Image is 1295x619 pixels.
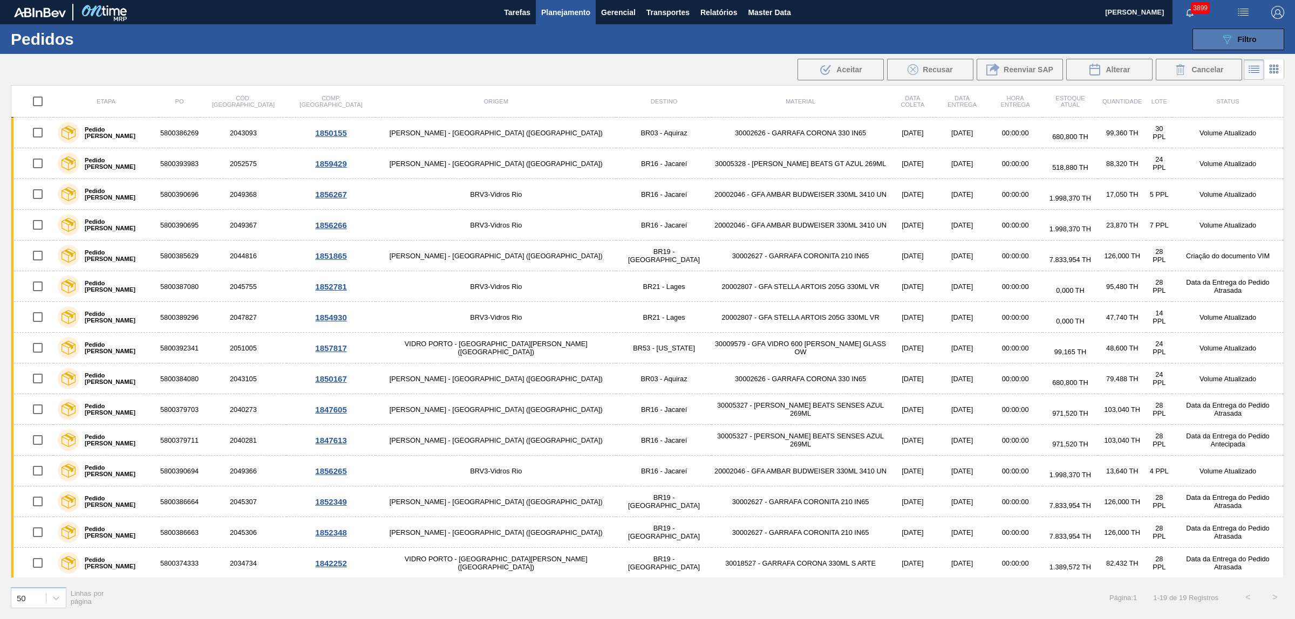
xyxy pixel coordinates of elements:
td: 30005328 - [PERSON_NAME] BEATS GT AZUL 269ML [712,148,889,179]
td: 00:00:00 [988,118,1042,148]
td: Volume Atualizado [1172,333,1284,363]
span: 7.833,954 TH [1049,532,1091,540]
td: 28 PPL [1146,517,1172,548]
div: Recusar [887,59,973,80]
td: 28 PPL [1146,240,1172,271]
td: 00:00:00 [988,148,1042,179]
a: Pedido [PERSON_NAME]58003743332034734VIDRO PORTO - [GEOGRAPHIC_DATA][PERSON_NAME] ([GEOGRAPHIC_DA... [11,548,1284,579]
span: Gerencial [601,6,636,19]
td: 103,040 TH [1098,394,1146,425]
td: BR19 - [GEOGRAPHIC_DATA] [616,486,712,517]
td: [DATE] [889,394,936,425]
span: Material [786,98,815,105]
td: 30002627 - GARRAFA CORONITA 210 IN65 [712,517,889,548]
td: 2045755 [200,271,286,302]
td: 00:00:00 [988,456,1042,486]
span: 7.833,954 TH [1049,501,1091,510]
td: 30002627 - GARRAFA CORONITA 210 IN65 [712,240,889,271]
td: Volume Atualizado [1172,302,1284,333]
img: userActions [1237,6,1250,19]
td: [DATE] [889,240,936,271]
td: 30009579 - GFA VIDRO 600 [PERSON_NAME] GLASS OW [712,333,889,363]
td: 126,000 TH [1098,486,1146,517]
label: Pedido [PERSON_NAME] [79,372,154,385]
td: 00:00:00 [988,517,1042,548]
label: Pedido [PERSON_NAME] [79,434,154,446]
td: 00:00:00 [988,363,1042,394]
td: BR16 - Jacareí [616,394,712,425]
div: Alterar Pedido [1066,59,1153,80]
td: BRV3-Vidros Rio [376,456,616,486]
div: 1850155 [288,128,374,137]
td: 2040281 [200,425,286,456]
td: 20002046 - GFA AMBAR BUDWEISER 330ML 3410 UN [712,179,889,210]
span: 3899 [1191,2,1210,14]
span: 680,800 TH [1052,133,1088,141]
td: 30 PPL [1146,118,1172,148]
td: 28 PPL [1146,394,1172,425]
div: 1856266 [288,221,374,230]
td: BR19 - [GEOGRAPHIC_DATA] [616,548,712,579]
td: 14 PPL [1146,302,1172,333]
a: Pedido [PERSON_NAME]58003870802045755BRV3-Vidros RioBR21 - Lages20002807 - GFA STELLA ARTOIS 205G... [11,271,1284,302]
td: [DATE] [889,210,936,240]
td: 2043105 [200,363,286,394]
label: Pedido [PERSON_NAME] [79,495,154,508]
td: 20002807 - GFA STELLA ARTOIS 205G 330ML VR [712,271,889,302]
td: 30005327 - [PERSON_NAME] BEATS SENSES AZUL 269ML [712,394,889,425]
td: 2044816 [200,240,286,271]
td: 00:00:00 [988,394,1042,425]
td: BR19 - [GEOGRAPHIC_DATA] [616,517,712,548]
td: BR16 - Jacareí [616,456,712,486]
span: Etapa [97,98,115,105]
td: 30018527 - GARRAFA CORONA 330ML S ARTE [712,548,889,579]
td: 4 PPL [1146,456,1172,486]
div: 1856265 [288,466,374,476]
span: Lote [1151,98,1167,105]
span: Quantidade [1102,98,1142,105]
td: 30002626 - GARRAFA CORONA 330 IN65 [712,118,889,148]
td: 00:00:00 [988,486,1042,517]
img: Logout [1271,6,1284,19]
td: [DATE] [936,210,989,240]
td: BRV3-Vidros Rio [376,179,616,210]
td: [DATE] [936,271,989,302]
td: 5800385629 [159,240,200,271]
label: Pedido [PERSON_NAME] [79,403,154,416]
span: 680,800 TH [1052,379,1088,387]
span: Estoque atual [1055,95,1085,108]
span: 7.833,954 TH [1049,256,1091,264]
label: Pedido [PERSON_NAME] [79,249,154,262]
td: [PERSON_NAME] - [GEOGRAPHIC_DATA] ([GEOGRAPHIC_DATA]) [376,394,616,425]
td: Volume Atualizado [1172,118,1284,148]
td: Criação do documento VIM [1172,240,1284,271]
td: BR03 - Aquiraz [616,363,712,394]
td: 20002046 - GFA AMBAR BUDWEISER 330ML 3410 UN [712,456,889,486]
td: 30005327 - [PERSON_NAME] BEATS SENSES AZUL 269ML [712,425,889,456]
td: [PERSON_NAME] - [GEOGRAPHIC_DATA] ([GEOGRAPHIC_DATA]) [376,118,616,148]
td: 23,870 TH [1098,210,1146,240]
td: [DATE] [889,363,936,394]
label: Pedido [PERSON_NAME] [79,341,154,354]
td: 00:00:00 [988,240,1042,271]
span: 1.998,370 TH [1049,225,1091,233]
td: 5800389296 [159,302,200,333]
td: 103,040 TH [1098,425,1146,456]
td: 00:00:00 [988,271,1042,302]
td: 99,360 TH [1098,118,1146,148]
a: Pedido [PERSON_NAME]58003939832052575[PERSON_NAME] - [GEOGRAPHIC_DATA] ([GEOGRAPHIC_DATA])BR16 - ... [11,148,1284,179]
td: 2051005 [200,333,286,363]
span: Planejamento [541,6,590,19]
td: [DATE] [889,425,936,456]
a: Pedido [PERSON_NAME]58003866642045307[PERSON_NAME] - [GEOGRAPHIC_DATA] ([GEOGRAPHIC_DATA])BR19 - ... [11,486,1284,517]
td: VIDRO PORTO - [GEOGRAPHIC_DATA][PERSON_NAME] ([GEOGRAPHIC_DATA]) [376,548,616,579]
span: Alterar [1106,65,1130,74]
td: BRV3-Vidros Rio [376,210,616,240]
a: Pedido [PERSON_NAME]58003892962047827BRV3-Vidros RioBR21 - Lages20002807 - GFA STELLA ARTOIS 205G... [11,302,1284,333]
span: Filtro [1238,35,1257,44]
td: [DATE] [889,486,936,517]
td: 79,488 TH [1098,363,1146,394]
td: 00:00:00 [988,425,1042,456]
td: [PERSON_NAME] - [GEOGRAPHIC_DATA] ([GEOGRAPHIC_DATA]) [376,425,616,456]
td: 2052575 [200,148,286,179]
